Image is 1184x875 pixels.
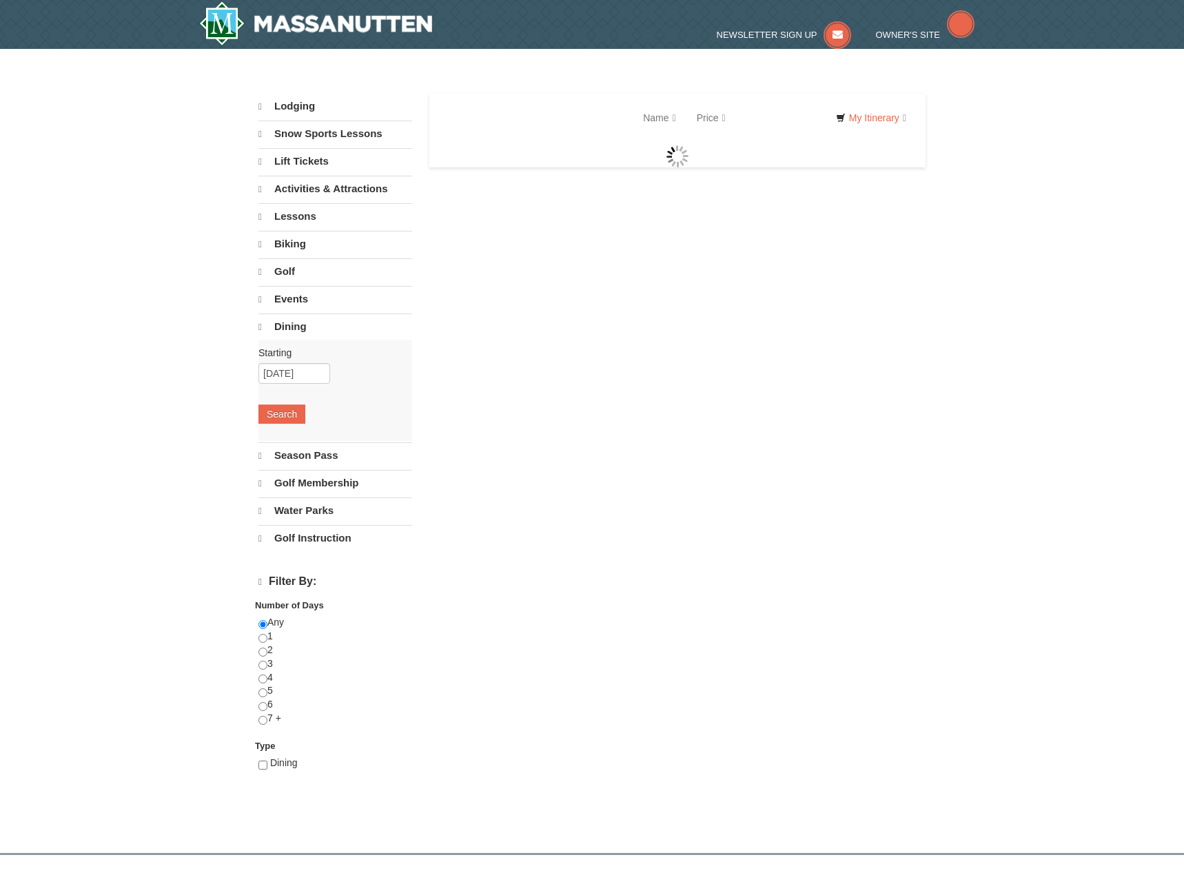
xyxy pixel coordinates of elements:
[876,30,975,40] a: Owner's Site
[258,470,412,496] a: Golf Membership
[258,148,412,174] a: Lift Tickets
[199,1,432,45] img: Massanutten Resort Logo
[258,616,412,739] div: Any 1 2 3 4 5 6 7 +
[258,286,412,312] a: Events
[258,121,412,147] a: Snow Sports Lessons
[258,442,412,469] a: Season Pass
[876,30,941,40] span: Owner's Site
[270,757,298,768] span: Dining
[199,1,432,45] a: Massanutten Resort
[255,741,275,751] strong: Type
[717,30,852,40] a: Newsletter Sign Up
[633,104,686,132] a: Name
[258,203,412,229] a: Lessons
[686,104,736,132] a: Price
[258,497,412,524] a: Water Parks
[258,525,412,551] a: Golf Instruction
[255,600,324,610] strong: Number of Days
[258,346,402,360] label: Starting
[258,94,412,119] a: Lodging
[258,575,412,588] h4: Filter By:
[258,404,305,424] button: Search
[258,313,412,340] a: Dining
[258,258,412,285] a: Golf
[717,30,817,40] span: Newsletter Sign Up
[666,145,688,167] img: wait gif
[258,176,412,202] a: Activities & Attractions
[827,107,915,128] a: My Itinerary
[258,231,412,257] a: Biking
